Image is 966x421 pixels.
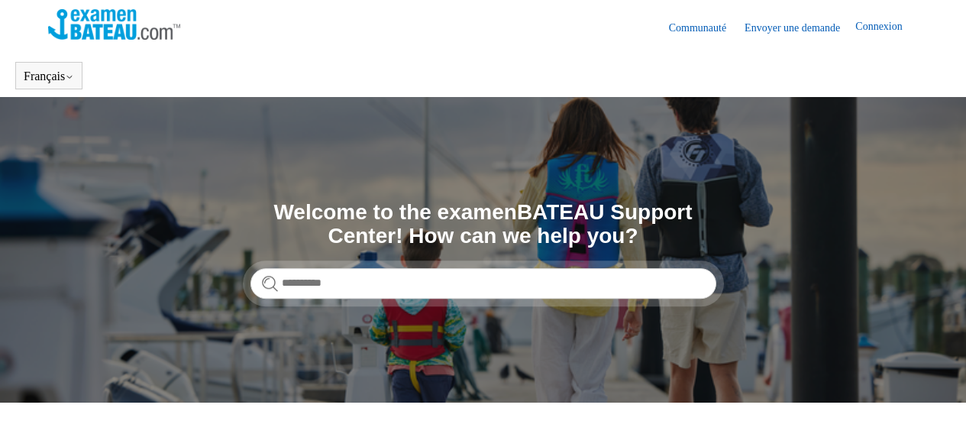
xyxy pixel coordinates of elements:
[48,9,180,40] img: Page d’accueil du Centre d’aide Examen Bateau
[24,70,74,83] button: Français
[745,20,855,36] a: Envoyer une demande
[669,20,741,36] a: Communauté
[250,201,716,248] h1: Welcome to the examenBATEAU Support Center! How can we help you?
[926,381,966,421] div: Live chat
[855,18,917,37] a: Connexion
[250,268,716,299] input: Rechercher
